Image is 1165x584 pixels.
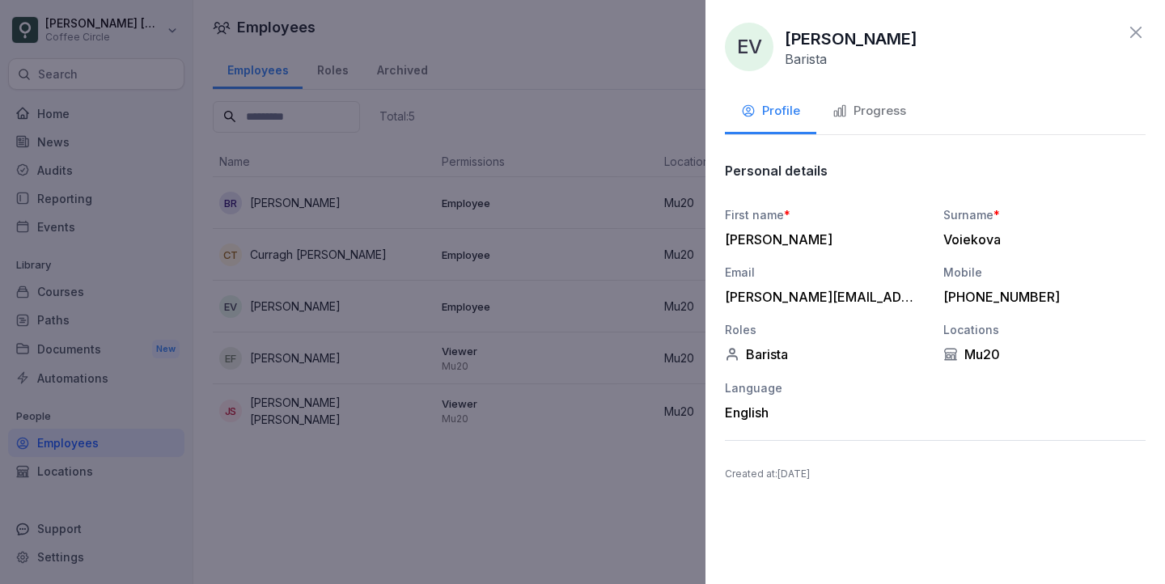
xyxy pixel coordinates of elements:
[725,289,919,305] div: [PERSON_NAME][EMAIL_ADDRESS][DOMAIN_NAME]
[832,102,906,121] div: Progress
[725,321,927,338] div: Roles
[943,206,1146,223] div: Surname
[816,91,922,134] button: Progress
[943,321,1146,338] div: Locations
[725,404,927,421] div: English
[785,27,917,51] p: [PERSON_NAME]
[725,206,927,223] div: First name
[725,231,919,248] div: [PERSON_NAME]
[725,264,927,281] div: Email
[725,346,927,362] div: Barista
[725,163,828,179] p: Personal details
[943,231,1137,248] div: Voiekova
[943,346,1146,362] div: Mu20
[725,379,927,396] div: Language
[741,102,800,121] div: Profile
[943,289,1137,305] div: [PHONE_NUMBER]
[943,264,1146,281] div: Mobile
[725,467,1146,481] p: Created at : [DATE]
[725,23,773,71] div: EV
[785,51,827,67] p: Barista
[725,91,816,134] button: Profile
